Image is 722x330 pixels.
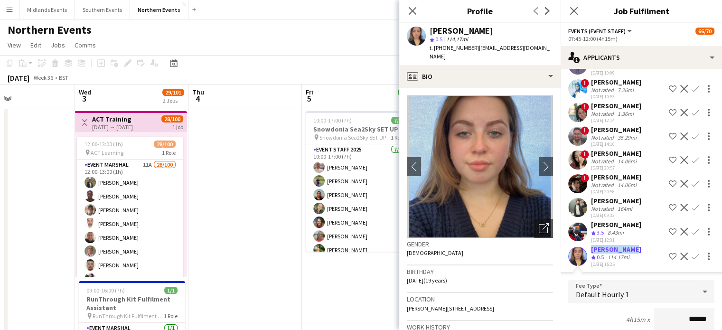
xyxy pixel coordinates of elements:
[616,110,636,117] div: 1.36mi
[154,141,176,148] span: 28/100
[430,44,479,51] span: t. [PHONE_NUMBER]
[581,79,589,87] span: !
[75,41,96,49] span: Comms
[561,46,722,69] div: Applicants
[444,36,470,43] span: 114.17mi
[591,78,641,86] div: [PERSON_NAME]
[8,41,21,49] span: View
[591,220,641,229] div: [PERSON_NAME]
[92,115,133,123] h3: ACT Training
[164,312,178,320] span: 1 Role
[79,295,185,312] h3: RunThrough Kit Fulfilment Assistant
[407,249,463,256] span: [DEMOGRAPHIC_DATA]
[591,102,641,110] div: [PERSON_NAME]
[591,261,641,267] div: [DATE] 15:25
[391,117,404,124] span: 7/7
[313,117,352,124] span: 10:00-17:00 (7h)
[306,111,412,252] app-job-card: 10:00-17:00 (7h)7/7Snowdonia Sea2Sky SET UP Snowdonia Sea2Sky SET UP1 RoleEvent Staff 20257/710:0...
[581,150,589,159] span: !
[597,229,604,236] span: 3.5
[319,134,386,141] span: Snowdonia Sea2Sky SET UP
[591,70,641,76] div: [DATE] 10:09
[51,41,65,49] span: Jobs
[162,149,176,156] span: 1 Role
[568,28,626,35] span: Events (Event Staff)
[591,212,641,218] div: [DATE] 09:33
[561,5,722,17] h3: Job Fulfilment
[591,205,616,212] div: Not rated
[92,123,133,131] div: [DATE] → [DATE]
[306,88,313,96] span: Fri
[581,103,589,111] span: !
[31,74,55,81] span: Week 36
[163,97,184,104] div: 2 Jobs
[591,189,641,195] div: [DATE] 20:58
[84,141,123,148] span: 12:00-13:00 (1h)
[71,39,100,51] a: Comms
[435,36,442,43] span: 0.5
[162,89,184,96] span: 29/101
[591,110,616,117] div: Not rated
[591,86,616,94] div: Not rated
[591,173,641,181] div: [PERSON_NAME]
[192,88,204,96] span: Thu
[591,181,616,189] div: Not rated
[591,165,641,171] div: [DATE] 20:57
[407,267,553,276] h3: Birthday
[591,134,616,141] div: Not rated
[130,0,188,19] button: Northern Events
[304,93,313,104] span: 5
[626,315,650,324] div: 4h15m x
[91,149,123,156] span: ACT Learning
[616,134,638,141] div: 35.29mi
[591,94,641,100] div: [DATE] 10:53
[591,149,641,158] div: [PERSON_NAME]
[27,39,45,51] a: Edit
[399,5,561,17] h3: Profile
[591,125,641,134] div: [PERSON_NAME]
[591,245,641,254] div: [PERSON_NAME]
[407,305,494,312] span: [PERSON_NAME][STREET_ADDRESS]
[8,23,92,37] h1: Northern Events
[306,144,412,259] app-card-role: Event Staff 20257/710:00-17:00 (7h)[PERSON_NAME][PERSON_NAME][PERSON_NAME][PERSON_NAME][PERSON_NA...
[606,254,631,262] div: 114.17mi
[77,93,91,104] span: 3
[77,137,183,277] div: 12:00-13:00 (1h)28/100 ACT Learning1 RoleEvent Marshal11A28/10012:00-13:00 (1h)[PERSON_NAME][PERS...
[591,158,616,165] div: Not rated
[591,117,641,123] div: [DATE] 12:14
[576,290,629,299] span: Default Hourly 1
[79,88,91,96] span: Wed
[616,181,638,189] div: 14.06mi
[306,125,412,133] h3: Snowdonia Sea2Sky SET UP
[568,28,633,35] button: Events (Event Staff)
[568,35,714,42] div: 07:45-12:00 (4h15m)
[597,254,604,261] span: 0.5
[172,123,183,131] div: 1 job
[398,89,411,96] span: 7/7
[47,39,69,51] a: Jobs
[391,134,404,141] span: 1 Role
[161,115,183,123] span: 28/100
[191,93,204,104] span: 4
[164,287,178,294] span: 1/1
[75,0,130,19] button: Southern Events
[59,74,68,81] div: BST
[19,0,75,19] button: Midlands Events
[606,229,626,237] div: 8.43mi
[695,28,714,35] span: 66/70
[616,158,638,165] div: 14.06mi
[616,86,636,94] div: 7.26mi
[407,277,447,284] span: [DATE] (19 years)
[430,27,493,35] div: [PERSON_NAME]
[616,205,634,212] div: 164mi
[86,287,125,294] span: 09:00-16:00 (7h)
[4,39,25,51] a: View
[581,174,589,182] span: !
[407,295,553,303] h3: Location
[591,197,641,205] div: [PERSON_NAME]
[430,44,550,60] span: | [EMAIL_ADDRESS][DOMAIN_NAME]
[93,312,164,320] span: RunThrough Kit Fulfilment Assistant
[8,73,29,83] div: [DATE]
[534,219,553,238] div: Open photos pop-in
